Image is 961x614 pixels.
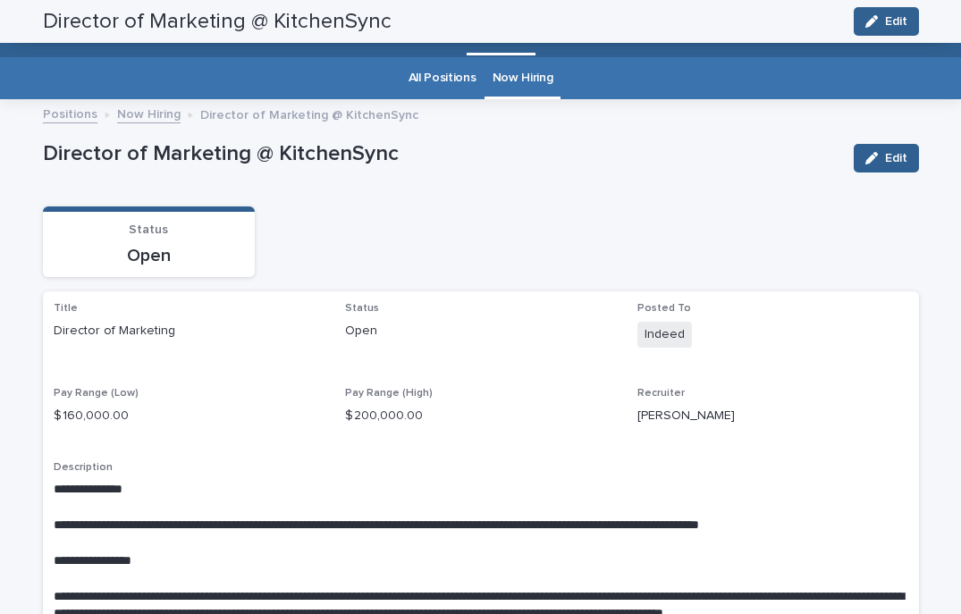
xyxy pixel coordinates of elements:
[493,57,553,99] a: Now Hiring
[345,303,379,314] span: Status
[54,462,113,473] span: Description
[54,245,245,266] p: Open
[345,407,616,425] p: $ 200,000.00
[637,303,691,314] span: Posted To
[200,104,418,123] p: Director of Marketing @ KitchenSync
[345,322,616,341] p: Open
[637,388,685,399] span: Recruiter
[54,322,325,341] p: Director of Marketing
[637,407,908,425] p: [PERSON_NAME]
[854,144,919,172] button: Edit
[43,103,97,123] a: Positions
[54,388,139,399] span: Pay Range (Low)
[54,303,78,314] span: Title
[345,388,433,399] span: Pay Range (High)
[54,407,325,425] p: $ 160,000.00
[409,57,476,99] a: All Positions
[117,103,181,123] a: Now Hiring
[637,322,692,348] span: Indeed
[43,141,839,167] p: Director of Marketing @ KitchenSync
[129,223,168,236] span: Status
[885,152,907,164] span: Edit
